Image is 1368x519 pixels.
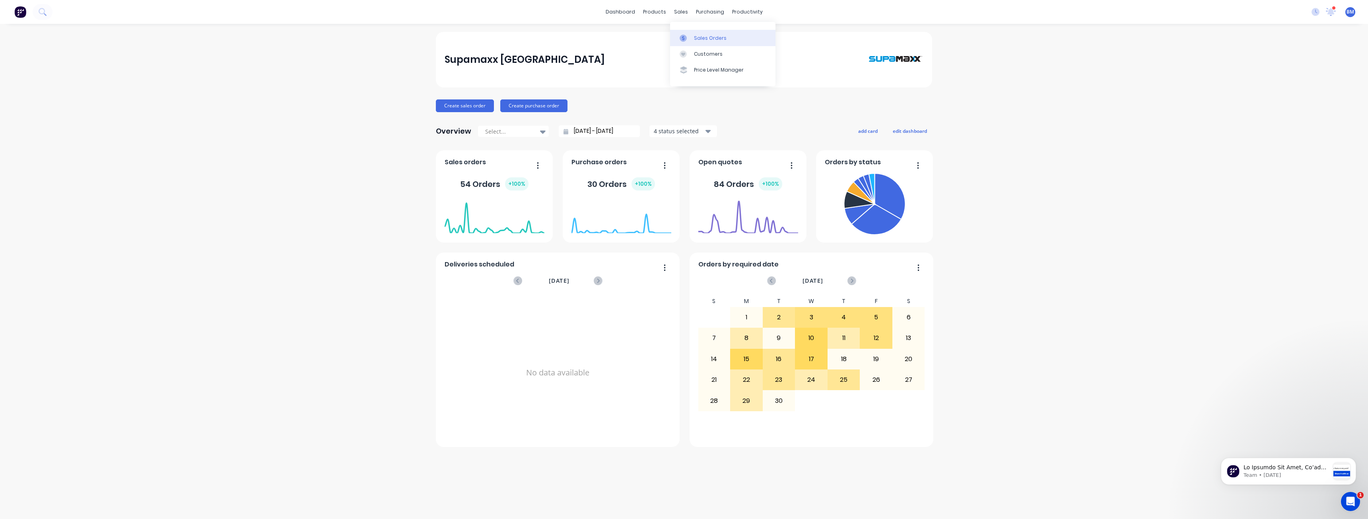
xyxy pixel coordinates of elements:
[893,370,925,390] div: 27
[714,177,782,190] div: 84 Orders
[654,127,704,135] div: 4 status selected
[759,177,782,190] div: + 100 %
[698,157,742,167] span: Open quotes
[35,30,120,37] p: Message from Team, sent 1w ago
[571,157,627,167] span: Purchase orders
[728,6,767,18] div: productivity
[649,125,717,137] button: 4 status selected
[694,35,727,42] div: Sales Orders
[888,126,932,136] button: edit dashboard
[731,370,762,390] div: 22
[698,295,731,307] div: S
[670,46,775,62] a: Customers
[853,126,883,136] button: add card
[1209,442,1368,498] iframe: Intercom notifications message
[14,6,26,18] img: Factory
[795,307,827,327] div: 3
[828,349,860,369] div: 18
[763,349,795,369] div: 16
[632,177,655,190] div: + 100 %
[893,328,925,348] div: 13
[893,307,925,327] div: 6
[731,307,762,327] div: 1
[505,177,529,190] div: + 100 %
[860,349,892,369] div: 19
[445,295,671,450] div: No data available
[731,349,762,369] div: 15
[500,99,567,112] button: Create purchase order
[795,370,827,390] div: 24
[892,295,925,307] div: S
[763,307,795,327] div: 2
[445,157,486,167] span: Sales orders
[670,6,692,18] div: sales
[795,295,828,307] div: W
[698,391,730,410] div: 28
[860,307,892,327] div: 5
[763,370,795,390] div: 23
[1341,492,1360,511] iframe: Intercom live chat
[795,349,827,369] div: 17
[730,295,763,307] div: M
[763,328,795,348] div: 9
[860,370,892,390] div: 26
[731,391,762,410] div: 29
[670,62,775,78] a: Price Level Manager
[828,328,860,348] div: 11
[763,391,795,410] div: 30
[549,276,569,285] span: [DATE]
[445,52,605,68] div: Supamaxx [GEOGRAPHIC_DATA]
[602,6,639,18] a: dashboard
[763,295,795,307] div: T
[698,328,730,348] div: 7
[803,276,823,285] span: [DATE]
[670,30,775,46] a: Sales Orders
[731,328,762,348] div: 8
[692,6,728,18] div: purchasing
[460,177,529,190] div: 54 Orders
[828,307,860,327] div: 4
[795,328,827,348] div: 10
[698,260,779,269] span: Orders by required date
[639,6,670,18] div: products
[1357,492,1364,498] span: 1
[35,22,119,479] span: Lo Ipsumdo Sit Amet, Co’ad elitse doe temp incididu utlabor etdolorem al enim admi veniamqu nos e...
[694,66,744,74] div: Price Level Manager
[825,157,881,167] span: Orders by status
[698,370,730,390] div: 21
[860,328,892,348] div: 12
[587,177,655,190] div: 30 Orders
[860,295,892,307] div: F
[694,51,723,58] div: Customers
[1347,8,1354,16] span: BM
[828,370,860,390] div: 25
[868,40,923,79] img: Supamaxx Australia
[436,123,471,139] div: Overview
[828,295,860,307] div: T
[436,99,494,112] button: Create sales order
[893,349,925,369] div: 20
[698,349,730,369] div: 14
